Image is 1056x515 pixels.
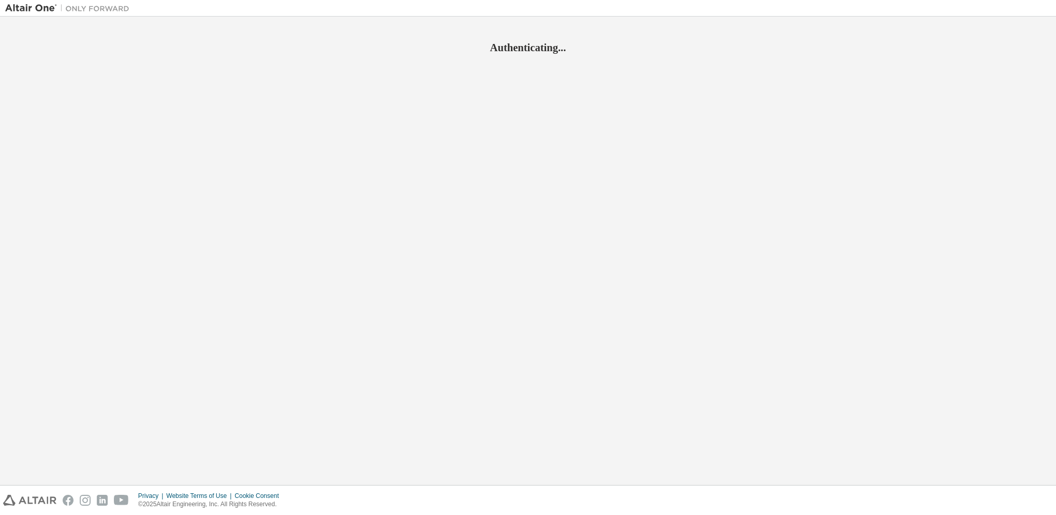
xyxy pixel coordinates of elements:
[80,495,91,506] img: instagram.svg
[138,492,166,500] div: Privacy
[5,41,1051,54] h2: Authenticating...
[166,492,234,500] div: Website Terms of Use
[5,3,135,13] img: Altair One
[63,495,74,506] img: facebook.svg
[234,492,285,500] div: Cookie Consent
[3,495,56,506] img: altair_logo.svg
[114,495,129,506] img: youtube.svg
[138,500,285,509] p: © 2025 Altair Engineering, Inc. All Rights Reserved.
[97,495,108,506] img: linkedin.svg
